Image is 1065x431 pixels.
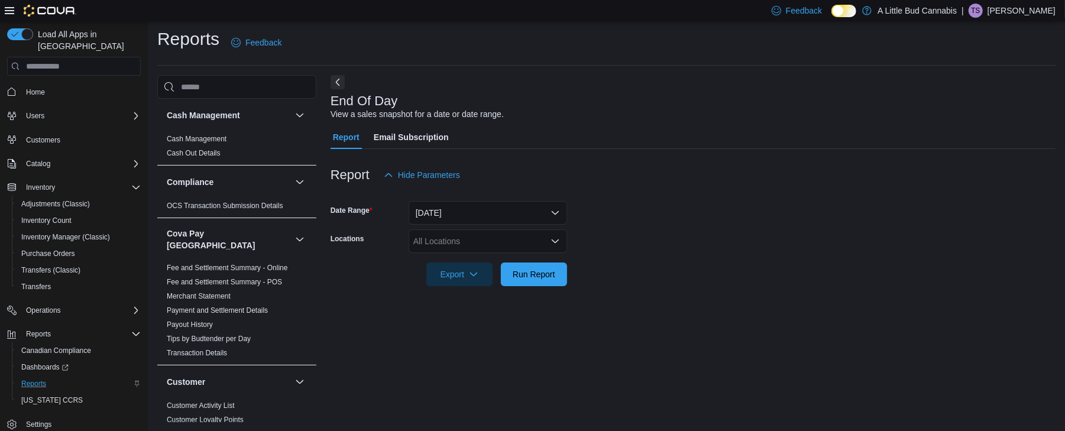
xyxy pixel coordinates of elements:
button: Users [21,109,49,123]
span: Tips by Budtender per Day [167,334,251,343]
button: [US_STATE] CCRS [12,392,145,409]
p: [PERSON_NAME] [988,4,1056,18]
span: Feedback [245,37,281,48]
span: Transfers (Classic) [17,263,141,277]
span: Operations [21,303,141,317]
span: Customers [26,135,60,145]
button: Catalog [2,155,145,172]
span: Settings [26,420,51,429]
span: Reports [21,379,46,388]
button: Home [2,83,145,100]
a: Customer Activity List [167,401,235,410]
a: Transaction Details [167,349,227,357]
button: Customers [2,131,145,148]
span: Adjustments (Classic) [21,199,90,209]
a: Purchase Orders [17,247,80,261]
button: Hide Parameters [379,163,465,187]
a: Feedback [226,31,286,54]
h3: End Of Day [331,94,398,108]
span: Catalog [26,159,50,168]
span: Fee and Settlement Summary - POS [167,277,282,287]
button: Export [426,263,493,286]
button: Reports [2,326,145,342]
span: Payment and Settlement Details [167,306,268,315]
div: Tiffany Smith [969,4,983,18]
span: Hide Parameters [398,169,460,181]
span: Email Subscription [374,125,449,149]
span: Dark Mode [831,17,832,18]
span: Cash Management [167,134,226,144]
a: Inventory Manager (Classic) [17,230,115,244]
button: Inventory Count [12,212,145,229]
button: Catalog [21,157,55,171]
span: Purchase Orders [17,247,141,261]
span: Dashboards [21,362,69,372]
span: Load All Apps in [GEOGRAPHIC_DATA] [33,28,141,52]
button: Compliance [167,176,290,188]
button: Transfers [12,278,145,295]
a: Customers [21,133,65,147]
div: Cash Management [157,132,316,165]
span: Inventory Count [17,213,141,228]
button: Cova Pay [GEOGRAPHIC_DATA] [167,228,290,251]
button: Canadian Compliance [12,342,145,359]
a: Merchant Statement [167,292,231,300]
a: Reports [17,377,51,391]
a: OCS Transaction Submission Details [167,202,283,210]
span: Dashboards [17,360,141,374]
span: Home [26,88,45,97]
h3: Customer [167,376,205,388]
span: Inventory [21,180,141,195]
span: Cash Out Details [167,148,221,158]
button: Open list of options [551,236,560,246]
span: Reports [21,327,141,341]
span: Merchant Statement [167,291,231,301]
span: TS [971,4,980,18]
a: Transfers [17,280,56,294]
span: Catalog [21,157,141,171]
input: Dark Mode [831,5,856,17]
label: Date Range [331,206,373,215]
span: Fee and Settlement Summary - Online [167,263,288,273]
span: Transfers [17,280,141,294]
span: Inventory Count [21,216,72,225]
h3: Cash Management [167,109,240,121]
span: Report [333,125,360,149]
a: Canadian Compliance [17,343,96,358]
span: Transfers [21,282,51,291]
span: Transaction Details [167,348,227,358]
a: [US_STATE] CCRS [17,393,88,407]
span: Export [433,263,485,286]
span: Customers [21,132,141,147]
span: Washington CCRS [17,393,141,407]
a: Tips by Budtender per Day [167,335,251,343]
a: Transfers (Classic) [17,263,85,277]
button: Transfers (Classic) [12,262,145,278]
span: Transfers (Classic) [21,265,80,275]
a: Cash Out Details [167,149,221,157]
img: Cova [24,5,76,17]
span: Purchase Orders [21,249,75,258]
span: Feedback [786,5,822,17]
button: Next [331,75,345,89]
span: Reports [26,329,51,339]
button: Inventory [2,179,145,196]
button: Inventory [21,180,60,195]
button: Adjustments (Classic) [12,196,145,212]
span: Payout History [167,320,213,329]
button: Operations [2,302,145,319]
a: Fee and Settlement Summary - Online [167,264,288,272]
a: Home [21,85,50,99]
button: Cash Management [293,108,307,122]
span: Inventory Manager (Classic) [21,232,110,242]
div: View a sales snapshot for a date or date range. [331,108,504,121]
a: Dashboards [17,360,73,374]
button: Cash Management [167,109,290,121]
h1: Reports [157,27,219,51]
button: Run Report [501,263,567,286]
span: [US_STATE] CCRS [21,396,83,405]
span: Reports [17,377,141,391]
div: Cova Pay [GEOGRAPHIC_DATA] [157,261,316,365]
